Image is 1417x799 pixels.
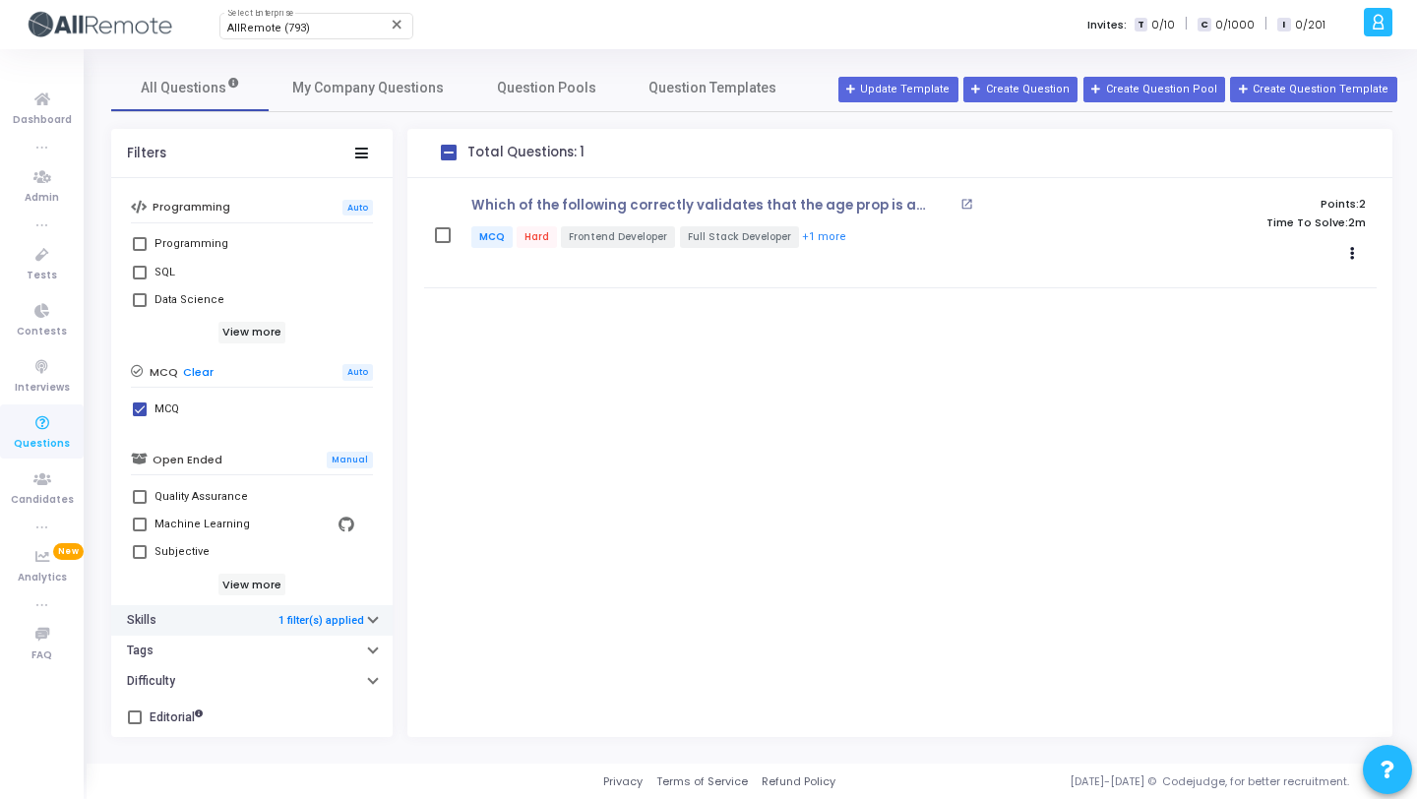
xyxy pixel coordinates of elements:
[390,17,405,32] mat-icon: Clear
[656,773,748,790] a: Terms of Service
[27,268,57,284] span: Tests
[218,322,286,343] h6: View more
[111,605,393,636] button: Skills1 filter(s) applied
[150,366,178,379] h6: MCQ
[471,226,513,248] span: MCQ
[31,647,52,664] span: FAQ
[1215,17,1255,33] span: 0/1000
[111,666,393,697] button: Difficulty
[154,398,179,421] div: MCQ
[471,198,955,214] p: Which of the following correctly validates that the age prop is a number?
[1264,14,1267,34] span: |
[960,198,973,211] mat-icon: open_in_new
[18,570,67,586] span: Analytics
[154,540,210,564] div: Subjective
[127,613,156,628] h6: Skills
[561,226,675,248] span: Frontend Developer
[11,492,74,509] span: Candidates
[17,324,67,340] span: Contests
[127,644,154,658] h6: Tags
[53,543,84,560] span: New
[141,78,240,98] span: All Questions
[227,22,310,34] span: AllRemote (793)
[154,232,228,256] div: Programming
[127,146,166,161] div: Filters
[25,190,59,207] span: Admin
[680,226,799,248] span: Full Stack Developer
[1230,77,1396,102] button: Create Question Template
[1185,14,1188,34] span: |
[111,636,393,666] button: Tags
[1359,196,1366,212] span: 2
[153,201,230,214] h6: Programming
[13,112,72,129] span: Dashboard
[1198,18,1210,32] span: C
[467,145,585,160] h4: Total Questions: 1
[154,261,175,284] div: SQL
[1080,198,1366,211] p: Points:
[154,288,224,312] div: Data Science
[25,5,172,44] img: logo
[14,436,70,453] span: Questions
[648,78,776,98] span: Question Templates
[1135,18,1147,32] span: T
[1083,77,1225,102] button: Create Question Pool
[342,200,373,216] span: Auto
[154,513,250,536] div: Machine Learning
[15,380,70,397] span: Interviews
[150,710,203,725] h6: Editorial
[801,228,847,247] button: +1 more
[1348,216,1366,229] span: 2m
[327,452,373,468] span: Manual
[292,78,444,98] span: My Company Questions
[153,454,222,466] h6: Open Ended
[183,366,214,379] a: Clear
[1338,240,1366,268] button: Actions
[963,77,1078,102] button: Create Question
[218,574,286,595] h6: View more
[154,485,248,509] div: Quality Assurance
[127,674,175,689] h6: Difficulty
[342,364,373,381] span: Auto
[278,614,364,627] a: 1 filter(s) applied
[1295,17,1325,33] span: 0/201
[1151,17,1175,33] span: 0/10
[517,226,557,248] span: Hard
[603,773,643,790] a: Privacy
[838,77,958,102] a: Update Template
[762,773,835,790] a: Refund Policy
[1277,18,1290,32] span: I
[835,773,1392,790] div: [DATE]-[DATE] © Codejudge, for better recruitment.
[1087,17,1127,33] label: Invites:
[497,78,596,98] span: Question Pools
[1080,216,1366,229] p: Time To Solve:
